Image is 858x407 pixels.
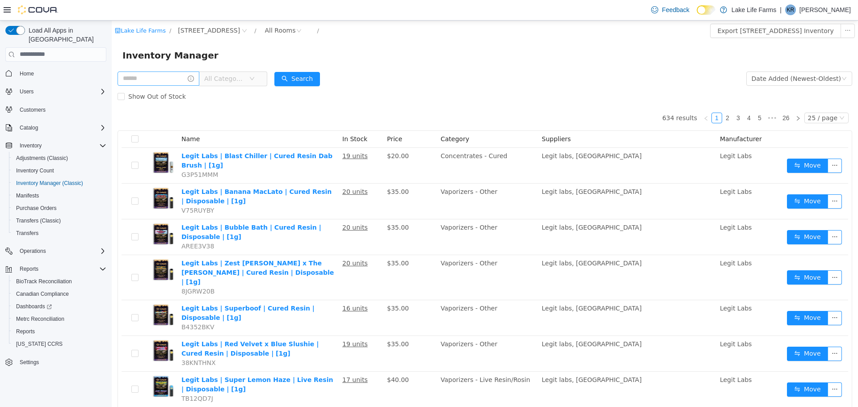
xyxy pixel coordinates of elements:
button: Export [STREET_ADDRESS] Inventory [598,3,729,17]
button: Customers [2,103,110,116]
input: Dark Mode [697,5,715,15]
i: icon: close-circle [185,8,190,13]
a: Dashboards [13,301,55,312]
span: Home [16,68,106,79]
img: Legit Labs | Super Lemon Haze | Live Resin | Disposable | [1g] hero shot [40,355,63,377]
span: In Stock [231,115,256,122]
span: Transfers [13,228,106,239]
button: icon: swapMove [675,174,716,188]
button: BioTrack Reconciliation [9,275,110,288]
span: Legit labs, [GEOGRAPHIC_DATA] [430,239,530,246]
div: Date Added (Newest-Oldest) [640,51,729,65]
span: Settings [20,359,39,366]
i: icon: right [684,95,689,101]
span: Legit Labs [608,168,640,175]
u: 20 units [231,203,256,210]
a: Legit Labs | Superboof | Cured Resin | Disposable | [1g] [70,284,203,301]
td: Vaporizers - Other [325,163,426,199]
span: Legit labs, [GEOGRAPHIC_DATA] [430,132,530,139]
a: Purchase Orders [13,203,60,214]
span: Metrc Reconciliation [13,314,106,324]
button: Users [16,86,37,97]
a: Adjustments (Classic) [13,153,71,164]
span: Inventory Count [13,165,106,176]
a: Canadian Compliance [13,289,72,299]
span: BioTrack Reconciliation [16,278,72,285]
span: / [143,7,144,13]
a: Legit Labs | Banana MacLato | Cured Resin | Disposable | [1g] [70,168,220,184]
span: Legit labs, [GEOGRAPHIC_DATA] [430,168,530,175]
a: Settings [16,357,42,368]
a: 26 [668,92,681,102]
button: Inventory Count [9,164,110,177]
span: Show Out of Stock [13,72,78,80]
button: icon: ellipsis [716,362,730,376]
span: [US_STATE] CCRS [16,340,63,348]
span: Canadian Compliance [16,290,69,298]
td: Vaporizers - Other [325,280,426,315]
span: Legit Labs [608,239,640,246]
button: Purchase Orders [9,202,110,214]
u: 17 units [231,356,256,363]
u: 19 units [231,320,256,327]
div: All Rooms [153,3,184,17]
a: Transfers [13,228,42,239]
button: [US_STATE] CCRS [9,338,110,350]
span: 8JGRW20B [70,267,103,274]
u: 20 units [231,239,256,246]
span: $35.00 [275,203,297,210]
button: icon: ellipsis [716,326,730,340]
span: V75RUYBY [70,186,102,193]
img: Legit Labs | Banana MacLato | Cured Resin | Disposable | [1g] hero shot [40,167,63,189]
span: Manifests [16,192,39,199]
span: Adjustments (Classic) [13,153,106,164]
a: Feedback [648,1,693,19]
span: ••• [653,92,668,103]
li: 1 [600,92,610,103]
button: icon: ellipsis [729,3,743,17]
button: icon: searchSearch [163,51,208,66]
span: Users [20,88,34,95]
a: Home [16,68,38,79]
td: Vaporizers - Live Resin/Rosin [325,351,426,387]
a: Legit Labs | Bubble Bath | Cured Resin | Disposable | [1g] [70,203,210,220]
span: TB12QD7J [70,374,101,382]
p: Lake Life Farms [732,4,776,15]
span: $20.00 [275,132,297,139]
li: Next 5 Pages [653,92,668,103]
span: Customers [20,106,46,113]
a: 1 [600,92,610,102]
img: Legit Labs | Blast Chiller | Cured Resin Dab Brush | [1g] hero shot [40,131,63,153]
button: Adjustments (Classic) [9,152,110,164]
span: G3P51MMM [70,151,106,158]
li: 5 [643,92,653,103]
span: Legit Labs [608,203,640,210]
img: Legit Labs | Red Velvet x Blue Slushie | Cured Resin | Disposable | [1g] hero shot [40,319,63,341]
td: Vaporizers - Other [325,199,426,235]
span: / [58,7,59,13]
span: Inventory Manager [11,28,112,42]
span: Legit labs, [GEOGRAPHIC_DATA] [430,320,530,327]
li: 26 [668,92,681,103]
span: $35.00 [275,320,297,327]
a: Legit Labs | Super Lemon Haze | Live Resin | Disposable | [1g] [70,356,221,372]
button: Home [2,67,110,80]
button: Manifests [9,189,110,202]
td: Vaporizers - Other [325,315,426,351]
span: Legit Labs [608,320,640,327]
img: Legit Labs | Zest Mintz x The Butcher | Cured Resin | Disposable | [1g] hero shot [40,238,63,260]
span: Catalog [20,124,38,131]
span: Purchase Orders [16,205,57,212]
span: Legit Labs [608,132,640,139]
a: [US_STATE] CCRS [13,339,66,349]
button: icon: swapMove [675,250,716,264]
span: AREE3V38 [70,222,102,229]
span: Reports [20,265,38,273]
a: Transfers (Classic) [13,215,64,226]
span: Washington CCRS [13,339,106,349]
li: Previous Page [589,92,600,103]
a: Manifests [13,190,42,201]
span: Manifests [13,190,106,201]
img: Cova [18,5,58,14]
button: Operations [2,245,110,257]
